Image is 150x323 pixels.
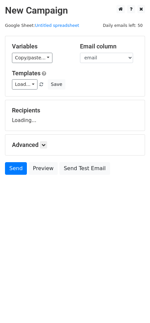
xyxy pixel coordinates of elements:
h5: Variables [12,43,70,50]
h2: New Campaign [5,5,145,16]
h5: Email column [80,43,138,50]
a: Send Test Email [59,162,110,175]
div: Loading... [12,107,138,124]
a: Load... [12,79,37,90]
a: Daily emails left: 50 [101,23,145,28]
a: Untitled spreadsheet [35,23,79,28]
h5: Advanced [12,141,138,149]
a: Preview [29,162,58,175]
a: Copy/paste... [12,53,52,63]
button: Save [48,79,65,90]
span: Daily emails left: 50 [101,22,145,29]
small: Google Sheet: [5,23,79,28]
h5: Recipients [12,107,138,114]
a: Send [5,162,27,175]
a: Templates [12,70,40,77]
